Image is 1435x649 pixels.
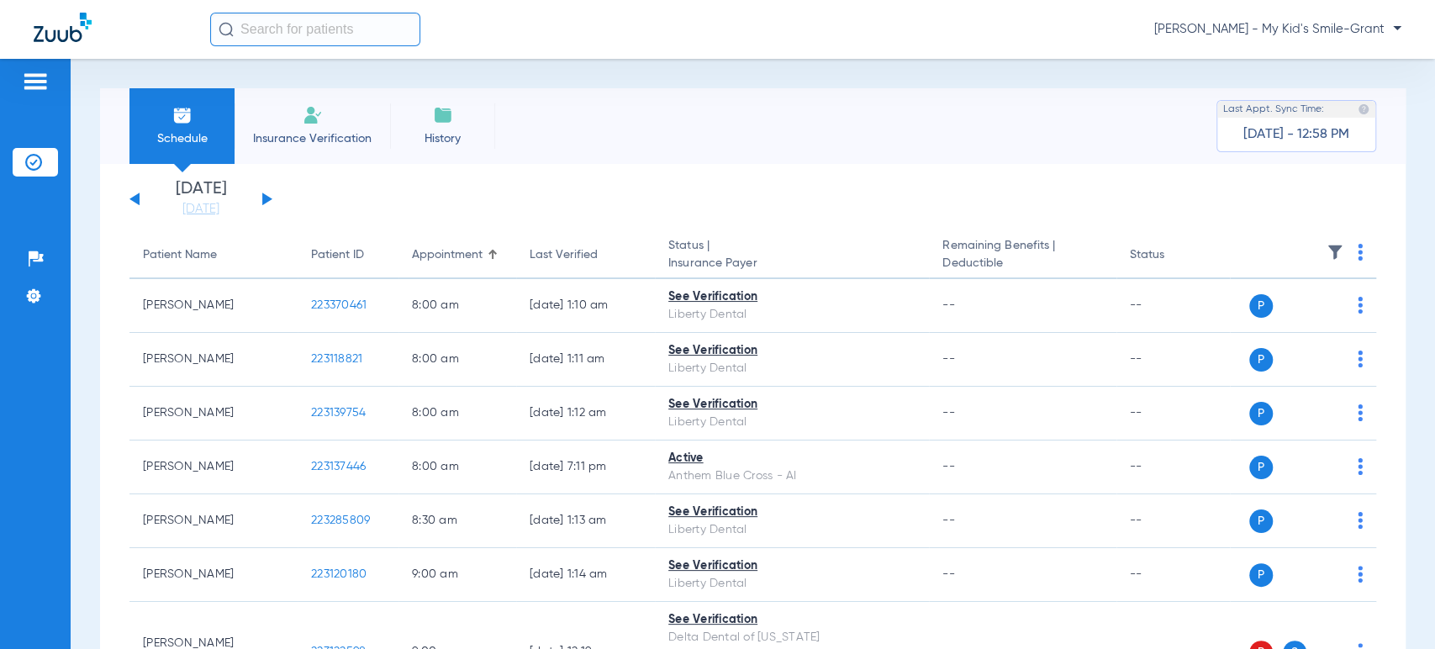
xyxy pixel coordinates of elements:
td: [PERSON_NAME] [129,387,298,441]
div: Liberty Dental [668,360,915,377]
span: 223118821 [311,353,362,365]
td: -- [1116,548,1230,602]
div: See Verification [668,611,915,629]
img: group-dot-blue.svg [1358,458,1363,475]
span: Last Appt. Sync Time: [1223,101,1324,118]
td: 9:00 AM [398,548,516,602]
div: Patient Name [143,246,284,264]
div: Liberty Dental [668,306,915,324]
span: [DATE] - 12:58 PM [1243,126,1349,143]
li: [DATE] [150,181,251,218]
iframe: Chat Widget [1351,568,1435,649]
div: Patient ID [311,246,364,264]
td: [PERSON_NAME] [129,279,298,333]
div: Appointment [412,246,503,264]
td: [DATE] 1:14 AM [516,548,655,602]
td: -- [1116,387,1230,441]
div: See Verification [668,396,915,414]
img: Schedule [172,105,193,125]
img: filter.svg [1327,244,1343,261]
th: Remaining Benefits | [929,232,1116,279]
div: Anthem Blue Cross - AI [668,467,915,485]
td: [DATE] 1:12 AM [516,387,655,441]
img: Manual Insurance Verification [303,105,323,125]
img: History [433,105,453,125]
td: [PERSON_NAME] [129,548,298,602]
span: -- [942,568,955,580]
td: 8:00 AM [398,279,516,333]
input: Search for patients [210,13,420,46]
span: P [1249,456,1273,479]
td: 8:30 AM [398,494,516,548]
div: Liberty Dental [668,521,915,539]
td: -- [1116,494,1230,548]
span: History [403,130,483,147]
span: Insurance Verification [247,130,377,147]
div: See Verification [668,342,915,360]
td: -- [1116,279,1230,333]
div: Appointment [412,246,483,264]
div: Active [668,450,915,467]
span: Insurance Payer [668,255,915,272]
span: 223137446 [311,461,366,472]
span: [PERSON_NAME] - My Kid's Smile-Grant [1154,21,1401,38]
span: -- [942,514,955,526]
span: P [1249,294,1273,318]
div: Last Verified [530,246,598,264]
a: [DATE] [150,201,251,218]
span: 223120180 [311,568,367,580]
span: -- [942,299,955,311]
img: Search Icon [219,22,234,37]
img: last sync help info [1358,103,1369,115]
img: group-dot-blue.svg [1358,351,1363,367]
div: Liberty Dental [668,414,915,431]
td: [DATE] 1:11 AM [516,333,655,387]
div: Delta Dental of [US_STATE] [668,629,915,646]
span: Deductible [942,255,1102,272]
span: -- [942,353,955,365]
td: [DATE] 1:10 AM [516,279,655,333]
span: P [1249,563,1273,587]
span: 223139754 [311,407,366,419]
img: group-dot-blue.svg [1358,244,1363,261]
div: See Verification [668,504,915,521]
span: 223370461 [311,299,367,311]
td: [PERSON_NAME] [129,441,298,494]
span: -- [942,407,955,419]
td: -- [1116,441,1230,494]
div: Patient ID [311,246,385,264]
span: Schedule [142,130,222,147]
img: Zuub Logo [34,13,92,42]
div: See Verification [668,557,915,575]
td: [DATE] 7:11 PM [516,441,655,494]
th: Status | [655,232,929,279]
div: See Verification [668,288,915,306]
img: hamburger-icon [22,71,49,92]
span: P [1249,509,1273,533]
td: -- [1116,333,1230,387]
td: [DATE] 1:13 AM [516,494,655,548]
img: group-dot-blue.svg [1358,566,1363,583]
td: [PERSON_NAME] [129,494,298,548]
img: group-dot-blue.svg [1358,512,1363,529]
td: 8:00 AM [398,387,516,441]
div: Last Verified [530,246,641,264]
span: P [1249,348,1273,372]
div: Liberty Dental [668,575,915,593]
td: [PERSON_NAME] [129,333,298,387]
img: group-dot-blue.svg [1358,297,1363,314]
span: 223285809 [311,514,370,526]
span: -- [942,461,955,472]
td: 8:00 AM [398,441,516,494]
th: Status [1116,232,1230,279]
span: P [1249,402,1273,425]
img: group-dot-blue.svg [1358,404,1363,421]
td: 8:00 AM [398,333,516,387]
div: Patient Name [143,246,217,264]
